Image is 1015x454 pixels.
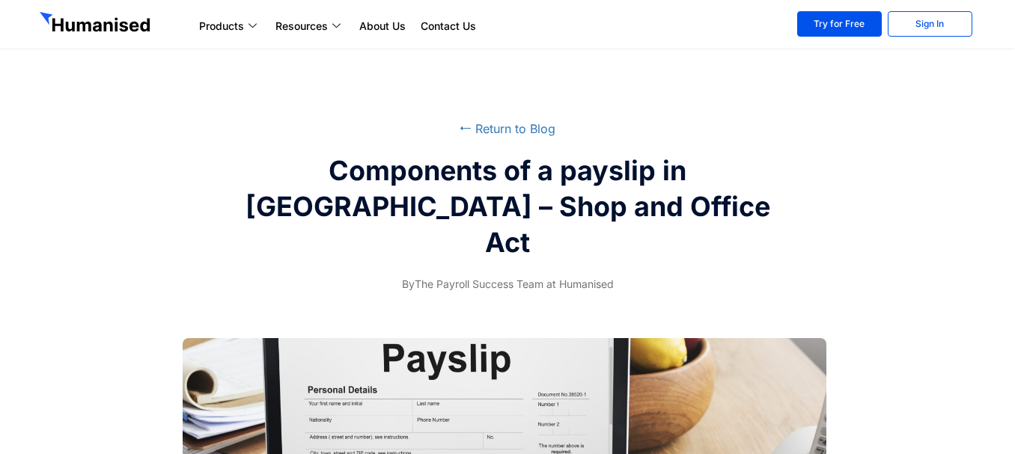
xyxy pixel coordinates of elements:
[40,12,153,36] img: GetHumanised Logo
[413,17,484,35] a: Contact Us
[227,153,788,260] h2: Components of a payslip in [GEOGRAPHIC_DATA] – Shop and Office Act
[352,17,413,35] a: About Us
[460,121,555,136] a: ⭠ Return to Blog
[888,11,972,37] a: Sign In
[402,275,614,293] span: The Payroll Success Team at Humanised
[192,17,268,35] a: Products
[268,17,352,35] a: Resources
[797,11,882,37] a: Try for Free
[402,277,415,290] span: By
